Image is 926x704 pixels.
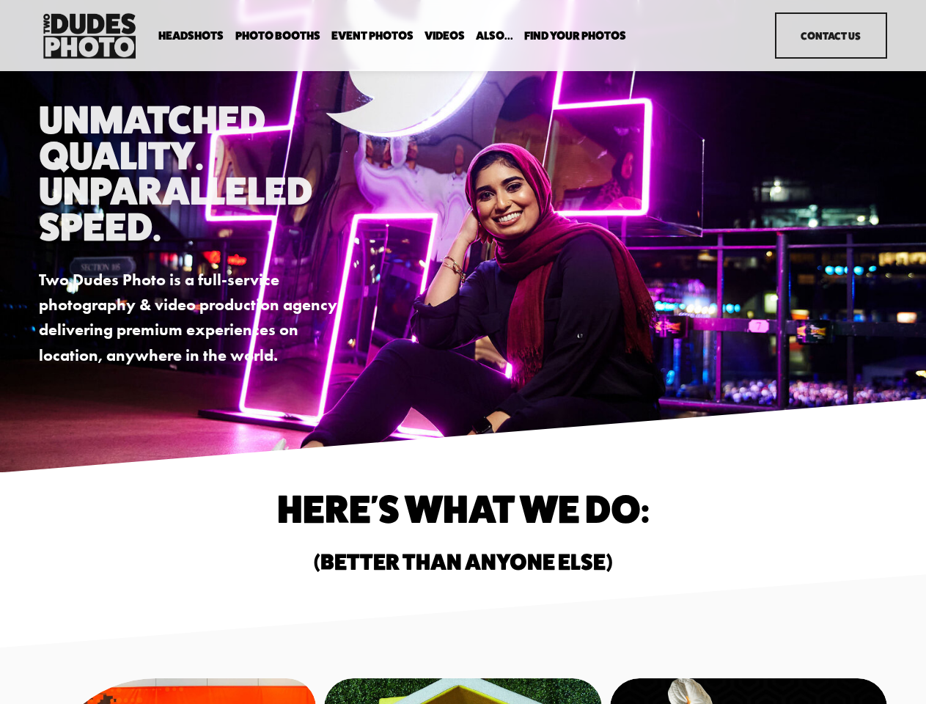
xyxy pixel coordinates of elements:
a: folder dropdown [158,29,224,43]
a: Event Photos [331,29,414,43]
a: folder dropdown [524,29,626,43]
a: Contact Us [775,12,887,59]
a: folder dropdown [476,29,513,43]
a: folder dropdown [235,29,320,43]
h1: Unmatched Quality. Unparalleled Speed. [39,102,352,244]
h2: (Better than anyone else) [145,551,782,573]
span: Also... [476,30,513,42]
img: Two Dudes Photo | Headshots, Portraits &amp; Photo Booths [39,10,140,62]
strong: Two Dudes Photo is a full-service photography & video production agency delivering premium experi... [39,270,341,364]
span: Find Your Photos [524,30,626,42]
a: Videos [425,29,465,43]
span: Headshots [158,30,224,42]
span: Photo Booths [235,30,320,42]
h1: Here's What We do: [145,491,782,527]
